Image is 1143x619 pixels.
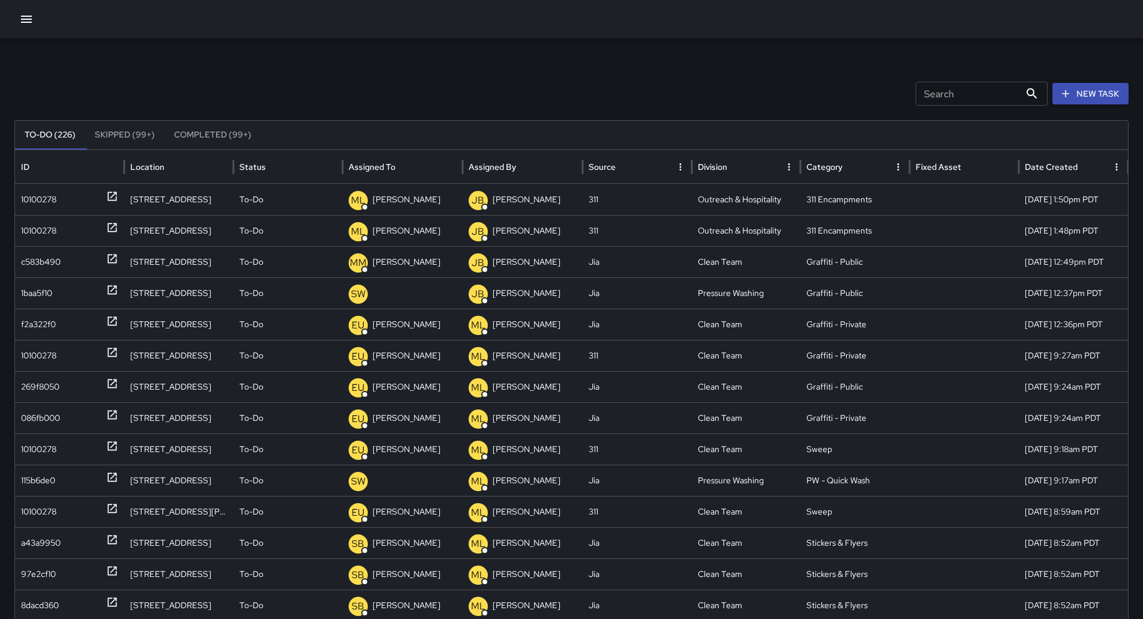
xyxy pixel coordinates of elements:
p: ML [471,506,485,520]
div: 10/13/2025, 1:50pm PDT [1019,184,1128,215]
div: a43a9950 [21,528,61,558]
div: 311 [583,496,692,527]
div: 1231 Market Street [124,277,233,309]
div: 10/13/2025, 9:27am PDT [1019,340,1128,371]
p: ML [471,537,485,551]
p: JB [472,225,484,239]
div: Clean Team [692,402,801,433]
div: 1baa5f10 [21,278,52,309]
p: JB [472,256,484,270]
div: Graffiti - Private [800,340,910,371]
div: Division [698,162,727,172]
div: 10/13/2025, 9:17am PDT [1019,465,1128,496]
p: ML [471,568,485,582]
div: 10100278 [21,216,56,246]
div: 10100278 [21,434,56,465]
div: Jia [583,277,692,309]
p: [PERSON_NAME] [493,216,560,246]
div: Outreach & Hospitality [692,215,801,246]
p: EU [352,349,364,364]
p: [PERSON_NAME] [373,216,440,246]
p: ML [471,349,485,364]
p: [PERSON_NAME] [493,434,560,465]
div: 086fb000 [21,403,60,433]
div: Location [130,162,164,172]
p: [PERSON_NAME] [373,559,440,590]
button: Category column menu [890,159,907,175]
div: 10100278 [21,340,56,371]
div: 115b6de0 [21,465,55,496]
div: 60 6th Street [124,527,233,558]
p: To-Do [239,403,263,433]
div: Clean Team [692,246,801,277]
p: [PERSON_NAME] [493,559,560,590]
p: [PERSON_NAME] [493,528,560,558]
p: [PERSON_NAME] [493,497,560,527]
p: EU [352,381,364,395]
button: Source column menu [672,159,689,175]
div: 97e2cf10 [21,559,56,590]
button: Division column menu [781,159,797,175]
div: Jia [583,402,692,433]
div: Jia [583,465,692,496]
p: To-Do [239,434,263,465]
div: 10/13/2025, 8:52am PDT [1019,527,1128,558]
div: Jia [583,246,692,277]
p: [PERSON_NAME] [493,465,560,496]
div: Clean Team [692,558,801,590]
p: ML [471,412,485,426]
p: ML [471,318,485,333]
div: Jia [583,558,692,590]
div: Stickers & Flyers [800,558,910,590]
p: To-Do [239,184,263,215]
div: Clean Team [692,309,801,340]
div: 10100278 [21,184,56,215]
div: Jia [583,371,692,402]
div: 1059 Market Street [124,246,233,277]
p: [PERSON_NAME] [373,340,440,371]
button: New Task [1052,83,1129,105]
div: 10/13/2025, 9:24am PDT [1019,402,1128,433]
p: [PERSON_NAME] [373,434,440,465]
p: EU [352,506,364,520]
div: Assigned By [469,162,516,172]
p: [PERSON_NAME] [373,497,440,527]
p: [PERSON_NAME] [493,309,560,340]
p: EU [352,318,364,333]
div: 10/13/2025, 8:59am PDT [1019,496,1128,527]
div: Pressure Washing [692,277,801,309]
div: 10/13/2025, 12:37pm PDT [1019,277,1128,309]
p: JB [472,287,484,301]
div: c583b490 [21,247,61,277]
div: ID [21,162,29,172]
p: To-Do [239,309,263,340]
div: 157 6th Street [124,371,233,402]
div: 311 [583,340,692,371]
p: To-Do [239,497,263,527]
div: Clean Team [692,433,801,465]
p: To-Do [239,465,263,496]
div: 311 [583,215,692,246]
p: [PERSON_NAME] [493,247,560,277]
div: Outreach & Hospitality [692,184,801,215]
div: 311 [583,184,692,215]
div: Stickers & Flyers [800,527,910,558]
p: [PERSON_NAME] [373,403,440,433]
p: ML [471,474,485,489]
div: Pressure Washing [692,465,801,496]
div: Graffiti - Private [800,309,910,340]
div: Jia [583,527,692,558]
p: ML [471,381,485,395]
p: [PERSON_NAME] [493,184,560,215]
div: 10/13/2025, 9:18am PDT [1019,433,1128,465]
p: To-Do [239,559,263,590]
button: Skipped (99+) [85,121,164,149]
div: Clean Team [692,371,801,402]
div: Graffiti - Public [800,246,910,277]
p: [PERSON_NAME] [493,372,560,402]
div: 311 [583,433,692,465]
div: 60 6th Street [124,558,233,590]
p: [PERSON_NAME] [373,528,440,558]
div: 10/13/2025, 8:52am PDT [1019,558,1128,590]
div: Clean Team [692,496,801,527]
